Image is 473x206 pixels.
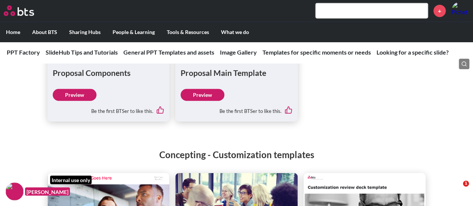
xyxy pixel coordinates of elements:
div: Internal use only [50,176,92,185]
img: Pichet Danthainum [451,2,469,20]
figcaption: [PERSON_NAME] [25,187,70,196]
a: SlideHub Tips and Tutorials [46,49,118,56]
a: General PPT Templates and assets [123,49,214,56]
a: Image Gallery [220,49,257,56]
a: Preview [53,89,96,101]
span: 1 [463,181,469,187]
iframe: Intercom live chat [448,181,466,199]
div: Be the first BTSer to like this. [181,101,292,117]
h1: Proposal Components [53,67,165,78]
label: People & Learning [107,22,161,42]
a: Go home [4,6,48,16]
a: PPT Factory [7,49,40,56]
a: Templates for specific moments or needs [262,49,371,56]
a: + [433,5,446,17]
a: Looking for a specific slide? [377,49,449,56]
img: F [6,182,24,200]
div: Be the first BTSer to like this. [53,101,165,117]
img: BTS Logo [4,6,34,16]
h1: Proposal Main Template [181,67,292,78]
a: Profile [451,2,469,20]
label: About BTS [26,22,63,42]
label: Tools & Resources [161,22,215,42]
label: Sharing Hubs [63,22,107,42]
label: What we do [215,22,255,42]
a: Preview [181,89,224,101]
